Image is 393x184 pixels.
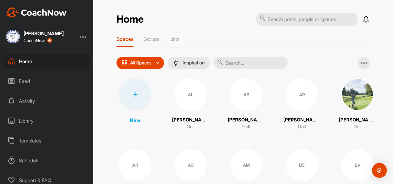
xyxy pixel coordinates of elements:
a: [PERSON_NAME]Golf [339,78,376,130]
a: AB[PERSON_NAME]Golf [228,78,265,130]
p: Inspiration [183,60,205,65]
p: [PERSON_NAME] [228,116,265,124]
div: AR [286,78,318,111]
img: CoachNow [6,7,67,17]
div: Home [3,54,91,69]
img: square_20eebc05475fa181bf1ed6ab16e97caa.jpg [341,78,374,111]
img: icon [121,60,128,66]
p: [PERSON_NAME] [283,116,320,124]
div: [PERSON_NAME] [23,31,64,36]
p: [PERSON_NAME] [339,116,376,124]
p: [PERSON_NAME] [172,116,209,124]
p: Golf [353,123,362,130]
div: AL [175,78,207,111]
input: Search... [213,57,288,69]
img: square_b91d554c033777275116ab573f7c46e6.jpg [6,30,20,43]
div: Feed [3,73,91,89]
p: Groups [143,36,159,42]
h2: Home [116,13,144,25]
p: Golf [242,123,251,130]
a: AR[PERSON_NAME]Golf [283,78,320,130]
div: Templates [3,133,91,148]
a: AL[PERSON_NAME]Golf [172,78,209,130]
div: BS [286,149,318,181]
div: Schedule [3,153,91,168]
div: AC [175,149,207,181]
p: Golf [187,123,195,130]
div: Activity [3,93,91,109]
p: Golf [298,123,306,130]
div: BV [341,149,374,181]
p: All Spaces [130,60,152,65]
div: AM [230,149,262,181]
div: AR [119,149,151,181]
p: Lists [169,36,180,42]
input: Search posts, people or spaces... [256,13,358,26]
div: CoachNow [23,38,52,43]
div: Library [3,113,91,129]
p: New [130,116,140,124]
img: menuIcon [173,60,179,66]
div: AB [230,78,262,111]
p: Spaces [116,36,133,42]
div: Open Intercom Messenger [372,163,387,178]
